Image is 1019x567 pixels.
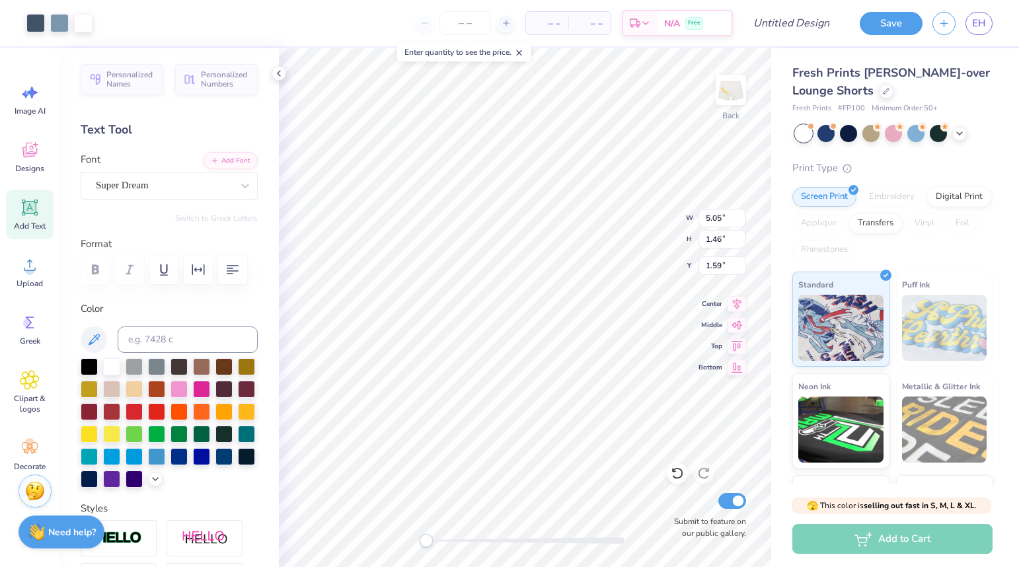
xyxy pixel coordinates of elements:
[420,534,433,547] div: Accessibility label
[798,379,831,393] span: Neon Ink
[106,70,155,89] span: Personalized Names
[96,531,142,546] img: Stroke
[698,299,722,309] span: Center
[17,278,43,289] span: Upload
[864,500,975,511] strong: selling out fast in S, M, L & XL
[118,326,258,353] input: e.g. 7428 c
[204,152,258,169] button: Add Font
[81,237,258,252] label: Format
[872,103,938,114] span: Minimum Order: 50 +
[798,397,884,463] img: Neon Ink
[906,213,943,233] div: Vinyl
[534,17,560,30] span: – –
[664,17,680,30] span: N/A
[860,187,923,207] div: Embroidery
[15,163,44,174] span: Designs
[8,393,52,414] span: Clipart & logos
[965,12,993,35] a: EH
[902,295,987,361] img: Puff Ink
[792,213,845,233] div: Applique
[81,64,163,94] button: Personalized Names
[201,70,250,89] span: Personalized Numbers
[849,213,902,233] div: Transfers
[81,301,258,317] label: Color
[902,278,930,291] span: Puff Ink
[792,240,856,260] div: Rhinestones
[14,461,46,472] span: Decorate
[972,16,986,31] span: EH
[722,110,739,122] div: Back
[927,187,991,207] div: Digital Print
[798,295,884,361] img: Standard
[688,19,700,28] span: Free
[798,481,874,495] span: Glow in the Dark Ink
[48,526,96,539] strong: Need help?
[182,530,228,547] img: Shadow
[792,187,856,207] div: Screen Print
[439,11,491,35] input: – –
[576,17,603,30] span: – –
[667,515,746,539] label: Submit to feature on our public gallery.
[175,213,258,223] button: Switch to Greek Letters
[397,43,531,61] div: Enter quantity to see the price.
[902,379,980,393] span: Metallic & Glitter Ink
[798,278,833,291] span: Standard
[947,213,978,233] div: Foil
[807,500,977,511] span: This color is .
[807,500,818,512] span: 🫣
[792,103,831,114] span: Fresh Prints
[860,12,923,35] button: Save
[743,10,840,36] input: Untitled Design
[20,336,40,346] span: Greek
[838,103,865,114] span: # FP100
[81,121,258,139] div: Text Tool
[792,161,993,176] div: Print Type
[902,481,963,495] span: Water based Ink
[14,221,46,231] span: Add Text
[698,320,722,330] span: Middle
[175,64,258,94] button: Personalized Numbers
[718,77,744,103] img: Back
[792,65,990,98] span: Fresh Prints [PERSON_NAME]-over Lounge Shorts
[81,501,108,516] label: Styles
[15,106,46,116] span: Image AI
[698,341,722,352] span: Top
[81,152,100,167] label: Font
[698,362,722,373] span: Bottom
[902,397,987,463] img: Metallic & Glitter Ink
